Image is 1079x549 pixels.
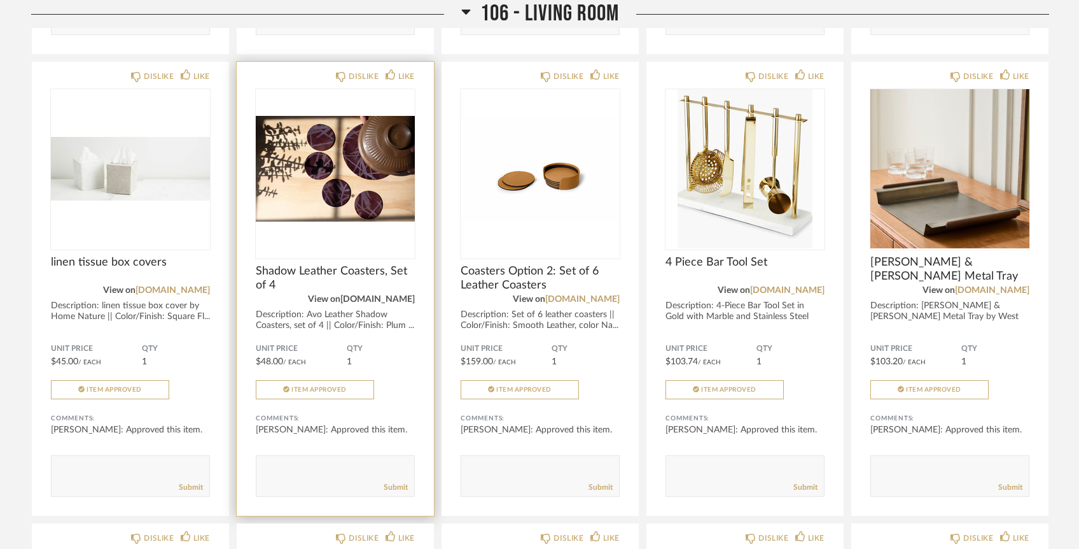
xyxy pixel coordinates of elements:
[553,532,583,545] div: DISLIKE
[903,359,926,366] span: / Each
[665,412,825,425] div: Comments:
[193,532,210,545] div: LIKE
[461,310,620,331] div: Description: Set of 6 leather coasters || Color/Finish: Smooth Leather, color Na...
[870,424,1029,436] div: [PERSON_NAME]: Approved this item.
[291,387,347,393] span: Item Approved
[256,412,415,425] div: Comments:
[603,70,620,83] div: LIKE
[552,344,620,354] span: QTY
[384,482,408,493] a: Submit
[347,357,352,366] span: 1
[87,387,142,393] span: Item Approved
[461,344,552,354] span: Unit Price
[665,380,784,399] button: Item Approved
[461,424,620,436] div: [PERSON_NAME]: Approved this item.
[793,482,818,493] a: Submit
[398,532,415,545] div: LIKE
[461,357,493,366] span: $159.00
[51,255,210,269] span: linen tissue box covers
[963,70,993,83] div: DISLIKE
[103,286,136,295] span: View on
[256,380,374,399] button: Item Approved
[142,357,147,366] span: 1
[808,532,825,545] div: LIKE
[256,89,415,248] div: 0
[701,387,756,393] span: Item Approved
[256,310,415,331] div: Description: Avo Leather Shadow Coasters, set of 4 || Color/Finish: Plum ...
[756,357,762,366] span: 1
[1013,532,1029,545] div: LIKE
[461,89,620,248] img: undefined
[78,359,101,366] span: / Each
[665,357,698,366] span: $103.74
[51,424,210,436] div: [PERSON_NAME]: Approved this item.
[955,286,1029,295] a: [DOMAIN_NAME]
[496,387,552,393] span: Item Approved
[349,70,379,83] div: DISLIKE
[665,424,825,436] div: [PERSON_NAME]: Approved this item.
[179,482,203,493] a: Submit
[870,255,1029,283] span: [PERSON_NAME] & [PERSON_NAME] Metal Tray
[758,70,788,83] div: DISLIKE
[513,295,545,304] span: View on
[665,89,825,248] img: undefined
[870,357,903,366] span: $103.20
[545,295,620,304] a: [DOMAIN_NAME]
[870,380,989,399] button: Item Approved
[461,380,579,399] button: Item Approved
[142,344,210,354] span: QTY
[588,482,613,493] a: Submit
[870,301,1029,333] div: Description: [PERSON_NAME] & [PERSON_NAME] Metal Tray by West Elm || Price does not include S...
[553,70,583,83] div: DISLIKE
[461,264,620,292] span: Coasters Option 2: Set of 6 Leather Coasters
[603,532,620,545] div: LIKE
[51,301,210,322] div: Description: linen tissue box cover by Home Nature || Color/Finish: Square Fl...
[461,412,620,425] div: Comments:
[340,295,415,304] a: [DOMAIN_NAME]
[493,359,516,366] span: / Each
[961,344,1029,354] span: QTY
[144,532,174,545] div: DISLIKE
[256,357,283,366] span: $48.00
[283,359,306,366] span: / Each
[963,532,993,545] div: DISLIKE
[256,344,347,354] span: Unit Price
[136,286,210,295] a: [DOMAIN_NAME]
[51,380,169,399] button: Item Approved
[552,357,557,366] span: 1
[998,482,1022,493] a: Submit
[51,89,210,248] img: undefined
[870,412,1029,425] div: Comments:
[922,286,955,295] span: View on
[756,344,825,354] span: QTY
[398,70,415,83] div: LIKE
[665,301,825,333] div: Description: 4-Piece Bar Tool Set in Gold with Marble and Stainless Steel Stand ...
[906,387,961,393] span: Item Approved
[665,344,756,354] span: Unit Price
[808,70,825,83] div: LIKE
[256,424,415,436] div: [PERSON_NAME]: Approved this item.
[308,295,340,304] span: View on
[665,255,825,269] span: 4 Piece Bar Tool Set
[758,532,788,545] div: DISLIKE
[193,70,210,83] div: LIKE
[144,70,174,83] div: DISLIKE
[347,344,415,354] span: QTY
[961,357,966,366] span: 1
[51,412,210,425] div: Comments:
[698,359,721,366] span: / Each
[256,89,415,248] img: undefined
[718,286,750,295] span: View on
[51,344,142,354] span: Unit Price
[870,89,1029,248] img: undefined
[870,344,961,354] span: Unit Price
[256,264,415,292] span: Shadow Leather Coasters, Set of 4
[51,357,78,366] span: $45.00
[750,286,825,295] a: [DOMAIN_NAME]
[349,532,379,545] div: DISLIKE
[1013,70,1029,83] div: LIKE
[461,89,620,248] div: 0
